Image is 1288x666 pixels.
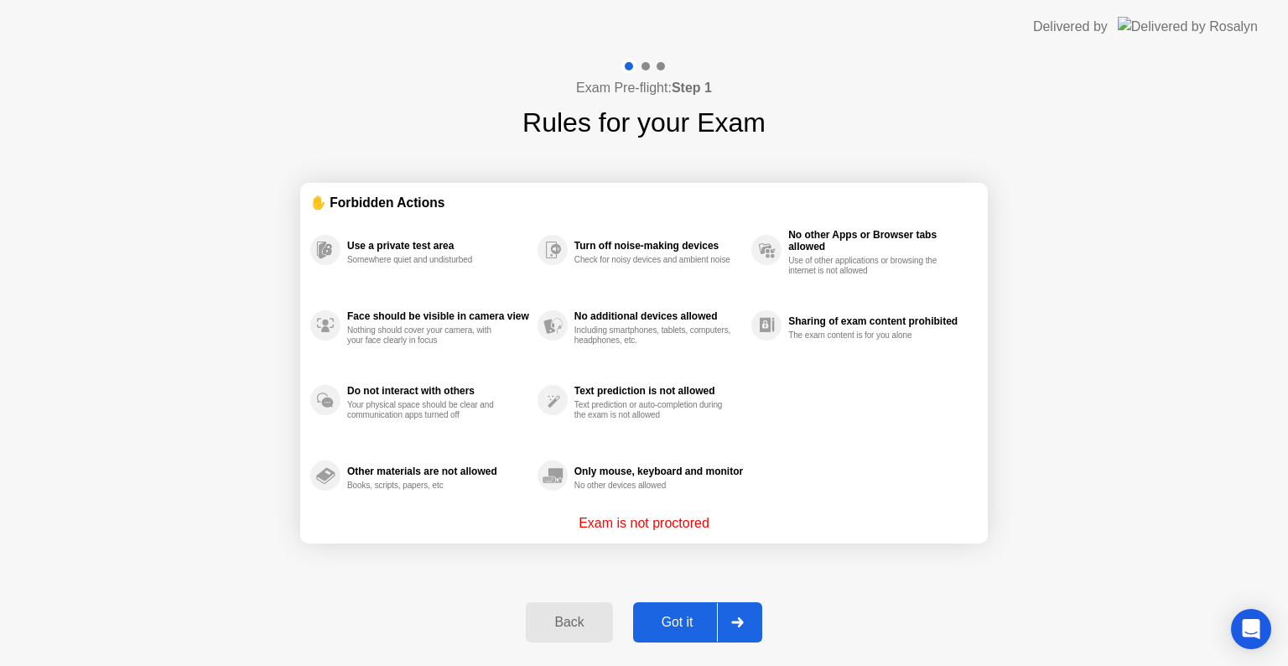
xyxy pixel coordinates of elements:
button: Back [526,602,612,643]
div: Books, scripts, papers, etc [347,481,506,491]
h4: Exam Pre-flight: [576,78,712,98]
div: No other devices allowed [574,481,733,491]
div: Back [531,615,607,630]
h1: Rules for your Exam [522,102,766,143]
div: Open Intercom Messenger [1231,609,1271,649]
div: Your physical space should be clear and communication apps turned off [347,400,506,420]
div: Got it [638,615,717,630]
div: Check for noisy devices and ambient noise [574,255,733,265]
b: Step 1 [672,81,712,95]
div: Sharing of exam content prohibited [788,315,969,327]
div: ✋ Forbidden Actions [310,193,978,212]
p: Exam is not proctored [579,513,709,533]
div: Text prediction or auto-completion during the exam is not allowed [574,400,733,420]
div: No additional devices allowed [574,310,743,322]
div: The exam content is for you alone [788,330,947,341]
img: Delivered by Rosalyn [1118,17,1258,36]
div: Text prediction is not allowed [574,385,743,397]
button: Got it [633,602,762,643]
div: Nothing should cover your camera, with your face clearly in focus [347,325,506,346]
div: Including smartphones, tablets, computers, headphones, etc. [574,325,733,346]
div: Turn off noise-making devices [574,240,743,252]
div: Only mouse, keyboard and monitor [574,466,743,477]
div: Do not interact with others [347,385,529,397]
div: Somewhere quiet and undisturbed [347,255,506,265]
div: Delivered by [1033,17,1108,37]
div: Use a private test area [347,240,529,252]
div: Face should be visible in camera view [347,310,529,322]
div: No other Apps or Browser tabs allowed [788,229,969,252]
div: Other materials are not allowed [347,466,529,477]
div: Use of other applications or browsing the internet is not allowed [788,256,947,276]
